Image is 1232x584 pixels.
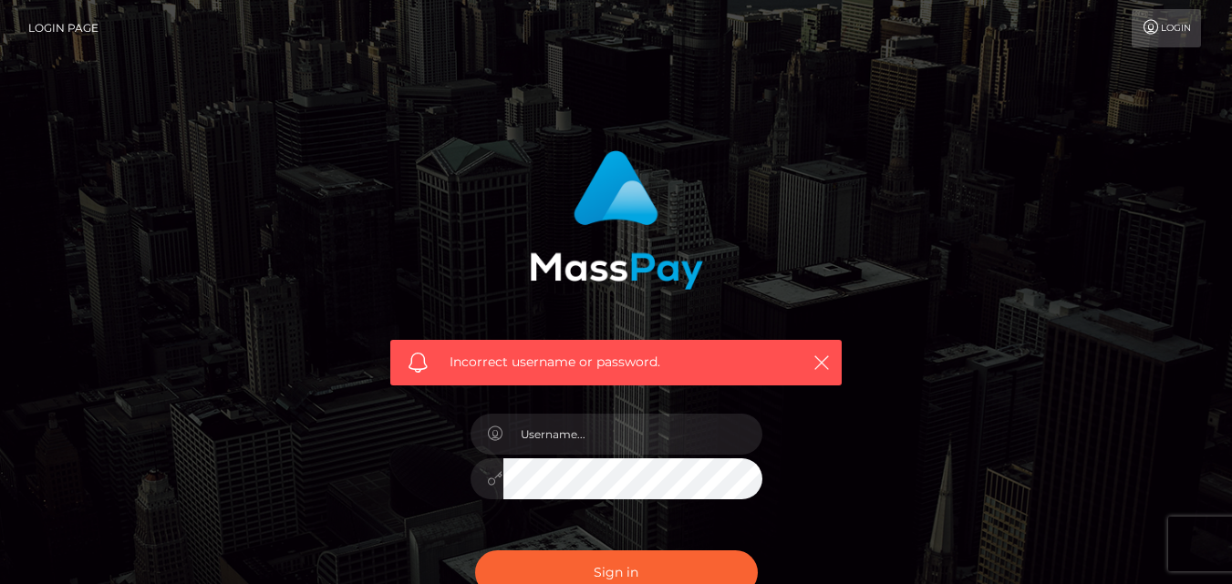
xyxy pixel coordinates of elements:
[450,353,782,372] span: Incorrect username or password.
[530,150,703,290] img: MassPay Login
[28,9,98,47] a: Login Page
[503,414,762,455] input: Username...
[1132,9,1201,47] a: Login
